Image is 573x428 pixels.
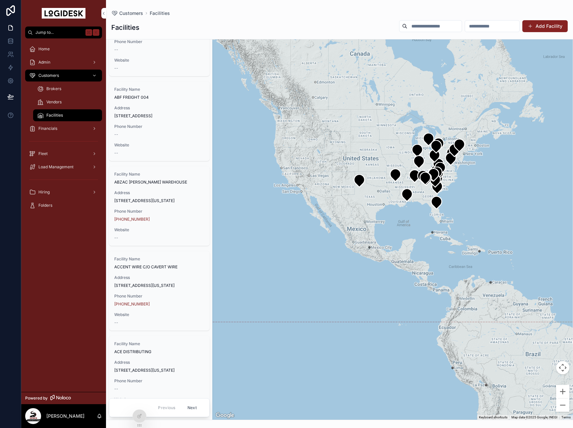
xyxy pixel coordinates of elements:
span: Powered by [25,396,48,401]
span: -- [114,386,118,392]
img: App logo [42,8,85,19]
h1: Facilities [111,23,139,32]
span: Website [114,312,204,317]
a: [PHONE_NUMBER] [114,301,150,307]
button: Map camera controls [556,361,569,374]
span: Vendors [46,99,62,105]
a: Vendors [33,96,102,108]
span: -- [114,150,118,156]
span: Phone Number [114,209,204,214]
a: Hiring [25,186,102,198]
span: Phone Number [114,124,204,129]
span: Folders [38,203,52,208]
span: ABF FREIGHT 004 [114,95,204,100]
span: -- [114,66,118,71]
button: Next [183,402,201,413]
a: Home [25,43,102,55]
span: Website [114,142,204,148]
span: Address [114,190,204,195]
a: [PHONE_NUMBER] [114,217,150,222]
a: Folders [25,199,102,211]
span: Facility Name [114,341,204,347]
p: [PERSON_NAME] [46,413,84,419]
a: Facilities [150,10,170,17]
a: Financials [25,123,102,134]
span: Address [114,275,204,280]
a: Customers [111,10,143,17]
span: -- [114,132,118,137]
a: Open this area in Google Maps (opens a new window) [214,411,236,420]
span: Jump to... [35,30,83,35]
a: Terms (opens in new tab) [561,415,571,419]
a: Facilities [33,109,102,121]
span: Map data ©2025 Google, INEGI [511,415,557,419]
span: [STREET_ADDRESS][US_STATE] [114,283,204,288]
button: Keyboard shortcuts [479,415,507,420]
span: Phone Number [114,378,204,384]
a: Powered by [21,392,106,404]
a: Facility NameABF FREIGHT 004Address[STREET_ADDRESS]Phone Number--Website-- [109,81,210,161]
span: Facilities [46,113,63,118]
span: Admin [38,60,50,65]
a: Brokers [33,83,102,95]
span: Website [114,58,204,63]
span: Fleet [38,151,48,156]
span: ACCENT WIRE C/O CAVERT WIRE [114,264,204,270]
a: Facility NameABZAC [PERSON_NAME] WAREHOUSEAddress[STREET_ADDRESS][US_STATE]Phone Number[PHONE_NUM... [109,166,210,246]
span: Home [38,46,50,52]
button: Jump to...K [25,27,102,38]
button: Add Facility [522,20,568,32]
span: [STREET_ADDRESS][US_STATE] [114,198,204,203]
span: Facility Name [114,87,204,92]
span: -- [114,235,118,241]
img: Google [214,411,236,420]
div: scrollable content [21,38,106,220]
span: Website [114,397,204,402]
a: Load Management [25,161,102,173]
span: Phone Number [114,294,204,299]
span: -- [114,47,118,52]
span: Website [114,227,204,233]
a: Customers [25,70,102,81]
span: Address [114,360,204,365]
button: Zoom in [556,385,569,398]
a: Facility NameACCENT WIRE C/O CAVERT WIREAddress[STREET_ADDRESS][US_STATE]Phone Number[PHONE_NUMBE... [109,251,210,331]
span: K [93,30,99,35]
button: Zoom out [556,399,569,412]
span: [STREET_ADDRESS][US_STATE] [114,368,204,373]
a: Admin [25,56,102,68]
span: Hiring [38,189,50,195]
span: Customers [38,73,59,78]
span: Customers [119,10,143,17]
span: Facility Name [114,256,204,262]
span: Load Management [38,164,74,170]
span: ACE DISTRIBUTING [114,349,204,354]
span: -- [114,320,118,325]
span: Phone Number [114,39,204,44]
span: Brokers [46,86,61,91]
span: ABZAC [PERSON_NAME] WAREHOUSE [114,180,204,185]
span: Facility Name [114,172,204,177]
a: Fleet [25,148,102,160]
span: Financials [38,126,57,131]
a: Facility NameACE DISTRIBUTINGAddress[STREET_ADDRESS][US_STATE]Phone Number--Website-- [109,336,210,415]
span: Address [114,105,204,111]
span: [STREET_ADDRESS] [114,113,204,119]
